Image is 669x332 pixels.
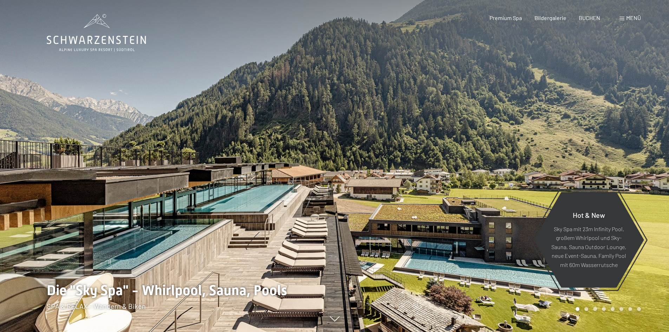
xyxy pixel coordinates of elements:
div: Carousel Page 4 [602,307,606,311]
div: Carousel Page 7 [628,307,632,311]
a: Hot & New Sky Spa mit 23m Infinity Pool, großem Whirlpool und Sky-Sauna, Sauna Outdoor Lounge, ne... [533,191,644,288]
a: Bildergalerie [534,14,566,21]
a: Premium Spa [490,14,522,21]
div: Carousel Page 1 (Current Slide) [576,307,579,311]
div: Carousel Page 2 [584,307,588,311]
div: Carousel Page 5 [611,307,615,311]
span: Menü [626,14,641,21]
div: Carousel Page 6 [619,307,623,311]
div: Carousel Page 8 [637,307,641,311]
a: BUCHEN [579,14,600,21]
p: Sky Spa mit 23m Infinity Pool, großem Whirlpool und Sky-Sauna, Sauna Outdoor Lounge, neue Event-S... [551,224,627,269]
div: Carousel Page 3 [593,307,597,311]
div: Carousel Pagination [573,307,641,311]
span: Hot & New [573,210,605,219]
